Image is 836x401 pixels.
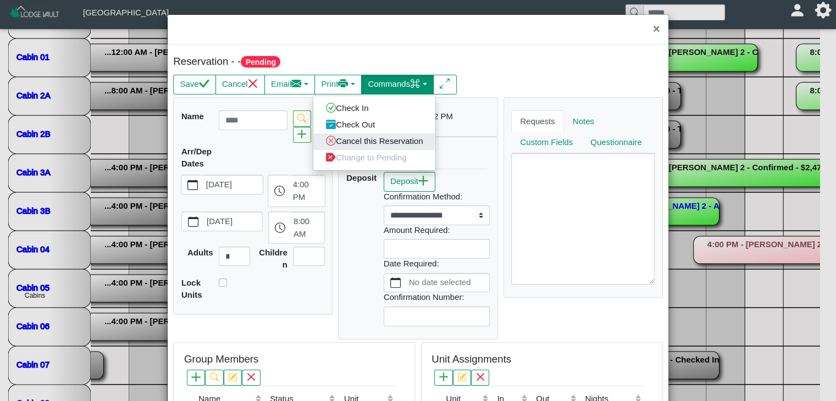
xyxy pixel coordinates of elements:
[268,175,291,206] button: clock
[410,79,420,89] svg: command
[181,147,212,169] b: Arr/Dep Dates
[440,79,450,89] svg: arrows angle expand
[431,353,511,366] h5: Unit Assignments
[248,79,258,89] svg: x
[184,353,258,366] h5: Group Members
[326,102,336,113] svg: check circle
[205,370,223,386] button: search
[187,248,213,257] b: Adults
[269,212,291,243] button: clock
[384,225,490,235] h6: Amount Required:
[181,278,202,300] b: Lock Units
[210,372,219,381] svg: search
[384,274,407,292] button: calendar
[582,132,650,154] a: Questionnaire
[297,114,306,122] svg: search
[457,372,466,381] svg: pencil square
[191,372,200,381] svg: plus
[314,75,362,94] button: Printprinter fill
[361,75,434,94] button: Commandscommand
[264,75,315,94] button: Emailenvelope fill
[242,370,260,386] button: x
[453,370,471,386] button: pencil square
[293,127,311,143] button: plus
[291,175,325,206] label: 4:00 PM
[418,176,429,186] svg: plus
[173,75,215,94] button: Savecheck
[384,259,490,269] h6: Date Required:
[313,116,435,133] a: Check Out
[228,372,237,381] svg: pencil square
[564,110,603,132] a: Notes
[187,180,198,190] svg: calendar
[326,135,336,146] svg: x circle
[204,175,263,194] label: [DATE]
[346,173,377,182] b: Deposit
[313,100,435,116] a: Check In
[384,192,490,202] h6: Confirmation Method:
[204,212,262,231] label: [DATE]
[224,370,242,386] button: pencil square
[291,79,302,89] svg: envelope fill
[326,119,336,129] svg: calendar check fill
[199,79,209,89] svg: check
[338,79,348,89] svg: printer fill
[645,15,668,44] button: Close
[247,372,256,381] svg: x
[407,274,489,292] label: No date selected
[182,212,204,231] button: calendar
[439,372,448,381] svg: plus
[511,110,563,132] a: Requests
[275,222,285,233] svg: clock
[173,55,415,68] h5: Reservation - -
[297,130,306,138] svg: plus
[476,372,485,381] svg: x
[434,370,452,386] button: plus
[313,96,436,171] ul: Commandscommand
[433,75,457,94] button: arrows angle expand
[274,186,285,196] svg: clock
[291,212,324,243] label: 8:00 AM
[511,132,582,154] a: Custom Fields
[187,370,205,386] button: plus
[215,75,265,94] button: Cancelx
[384,292,490,302] h6: Confirmation Number:
[390,277,401,288] svg: calendar
[181,175,204,194] button: calendar
[471,370,489,386] button: x
[188,216,198,227] svg: calendar
[181,112,204,121] b: Name
[384,172,435,192] button: Depositplus
[313,133,435,149] a: Cancel this Reservation
[293,110,311,126] button: search
[259,248,287,270] b: Children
